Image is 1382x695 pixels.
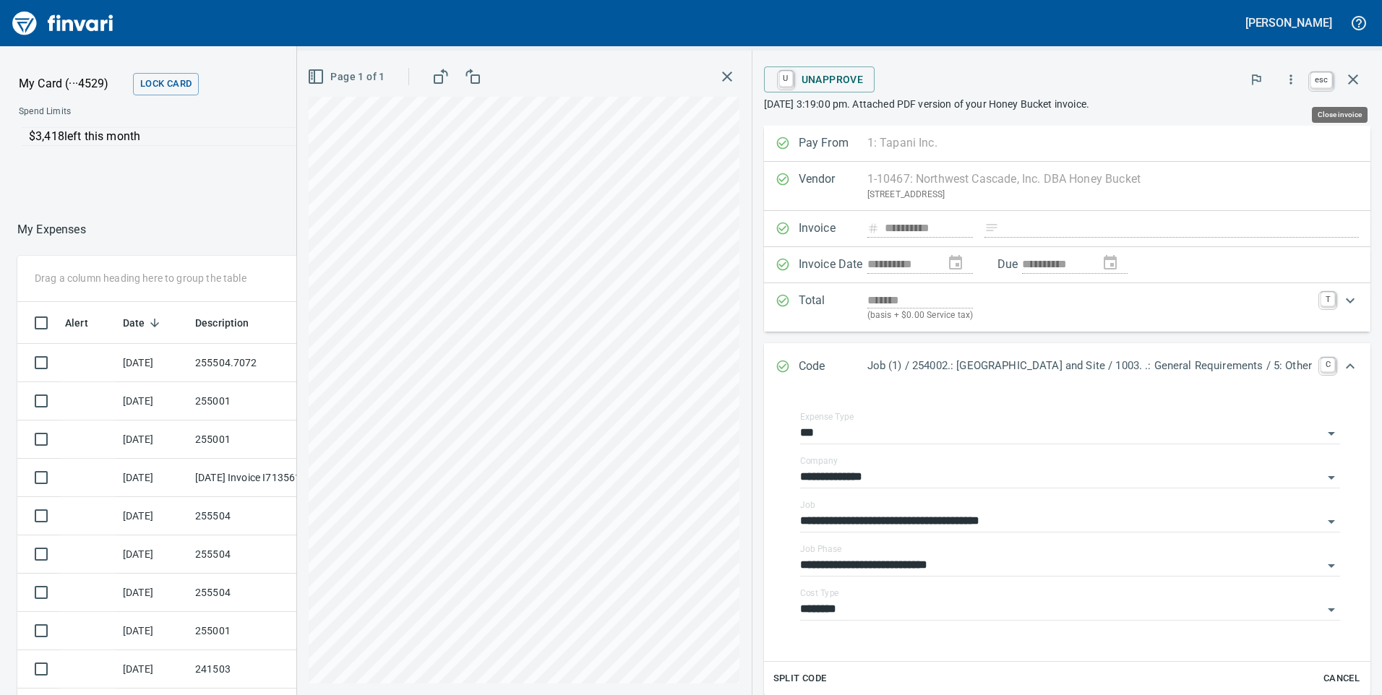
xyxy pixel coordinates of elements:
[189,459,319,497] td: [DATE] Invoice I7135619 from [PERSON_NAME] Company Inc. (1-10431)
[123,314,145,332] span: Date
[1242,12,1336,34] button: [PERSON_NAME]
[1240,64,1272,95] button: Flag
[117,574,189,612] td: [DATE]
[1321,556,1342,576] button: Open
[117,497,189,535] td: [DATE]
[17,221,86,238] p: My Expenses
[189,497,319,535] td: 255504
[1321,511,1342,532] button: Open
[189,650,319,688] td: 241503
[117,612,189,650] td: [DATE]
[189,344,319,382] td: 255504.7072
[140,76,192,92] span: Lock Card
[764,343,1370,391] div: Expand
[17,221,86,238] nav: breadcrumb
[65,314,88,332] span: Alert
[1318,668,1365,690] button: Cancel
[1245,15,1332,30] h5: [PERSON_NAME]
[764,66,875,92] button: UUnapprove
[800,545,841,553] label: Job Phase
[7,146,492,160] p: Online allowed
[189,382,319,420] td: 255001
[189,612,319,650] td: 255001
[123,314,164,332] span: Date
[799,358,867,376] p: Code
[65,314,107,332] span: Alert
[189,420,319,459] td: 255001
[195,314,268,332] span: Description
[19,75,127,92] p: My Card (···4529)
[189,574,319,612] td: 255504
[117,650,189,688] td: [DATE]
[800,589,839,597] label: Cost Type
[1321,600,1342,620] button: Open
[764,283,1370,332] div: Expand
[799,292,867,323] p: Total
[189,535,319,574] td: 255504
[800,457,838,465] label: Company
[117,420,189,459] td: [DATE]
[776,67,864,92] span: Unapprove
[867,308,1312,323] p: (basis + $0.00 Service tax)
[117,382,189,420] td: [DATE]
[1321,358,1335,372] a: C
[29,128,482,145] p: $3,418 left this month
[1321,292,1335,306] a: T
[1275,64,1307,95] button: More
[800,501,815,509] label: Job
[35,271,246,285] p: Drag a column heading here to group the table
[867,358,1312,374] p: Job (1) / 254002.: [GEOGRAPHIC_DATA] and Site / 1003. .: General Requirements / 5: Other
[1321,423,1342,444] button: Open
[1321,467,1342,488] button: Open
[9,6,117,40] img: Finvari
[1322,670,1361,687] span: Cancel
[133,73,199,95] button: Lock Card
[310,68,385,86] span: Page 1 of 1
[117,344,189,382] td: [DATE]
[195,314,249,332] span: Description
[19,105,280,119] span: Spend Limits
[773,670,827,687] span: Split Code
[304,64,390,90] button: Page 1 of 1
[800,413,854,421] label: Expense Type
[117,535,189,574] td: [DATE]
[770,668,831,690] button: Split Code
[117,459,189,497] td: [DATE]
[779,71,793,87] a: U
[1310,72,1332,88] a: esc
[764,97,1370,111] p: [DATE] 3:19:00 pm. Attached PDF version of your Honey Bucket invoice.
